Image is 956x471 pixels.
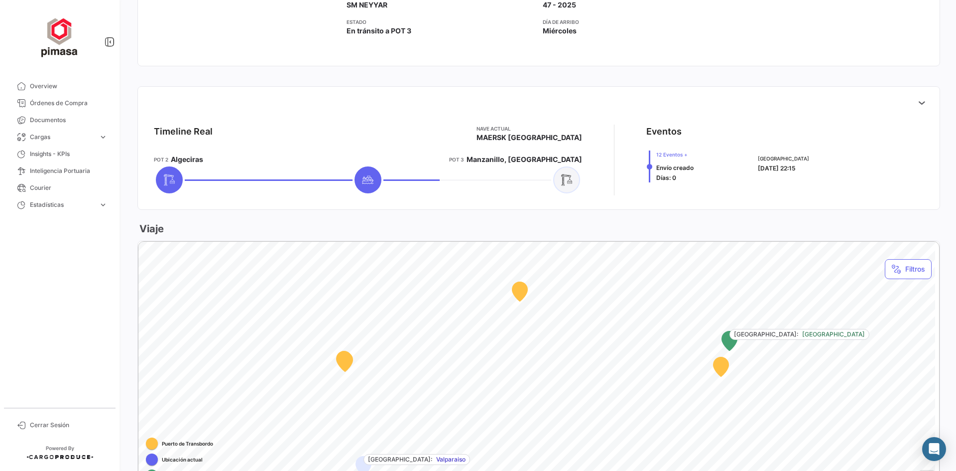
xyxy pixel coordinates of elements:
[656,151,694,158] span: 12 Eventos +
[802,330,865,339] span: [GEOGRAPHIC_DATA]
[35,12,85,62] img: ff117959-d04a-4809-8d46-49844dc85631.png
[30,99,108,108] span: Órdenes de Compra
[477,133,582,143] span: MAERSK [GEOGRAPHIC_DATA]
[8,162,112,179] a: Inteligencia Portuaria
[162,440,213,448] span: Puerto de Transbordo
[8,179,112,196] a: Courier
[543,18,731,26] app-card-info-title: Día de Arribo
[30,150,108,158] span: Insights - KPIs
[30,200,95,209] span: Estadísticas
[8,146,112,162] a: Insights - KPIs
[30,116,108,125] span: Documentos
[162,456,203,464] span: Ubicación actual
[347,18,535,26] app-card-info-title: Estado
[758,164,796,172] span: [DATE] 22:15
[99,200,108,209] span: expand_more
[8,112,112,129] a: Documentos
[337,352,353,372] div: Map marker
[656,174,676,181] span: Días: 0
[30,421,108,430] span: Cerrar Sesión
[8,95,112,112] a: Órdenes de Compra
[758,155,809,162] span: [GEOGRAPHIC_DATA]
[543,26,577,36] span: Miércoles
[477,125,582,133] app-card-info-title: Nave actual
[734,330,798,339] span: [GEOGRAPHIC_DATA]:
[449,156,464,163] app-card-info-title: POT 3
[467,155,582,164] span: Manzanillo, [GEOGRAPHIC_DATA]
[30,82,108,91] span: Overview
[154,125,213,139] div: Timeline Real
[336,351,352,371] div: Map marker
[171,155,203,164] span: Algeciras
[656,164,694,171] span: Envío creado
[30,183,108,192] span: Courier
[713,357,729,377] div: Map marker
[137,222,164,236] h3: Viaje
[721,331,737,351] div: Map marker
[30,133,95,142] span: Cargas
[8,78,112,95] a: Overview
[885,259,932,279] button: Filtros
[922,437,946,461] div: Abrir Intercom Messenger
[512,282,528,302] div: Map marker
[30,166,108,175] span: Inteligencia Portuaria
[347,26,411,36] span: En tránsito a POT 3
[99,133,108,142] span: expand_more
[646,125,682,139] div: Eventos
[154,156,168,163] app-card-info-title: POT 2
[368,455,432,464] span: [GEOGRAPHIC_DATA]:
[436,455,466,464] span: Valparaiso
